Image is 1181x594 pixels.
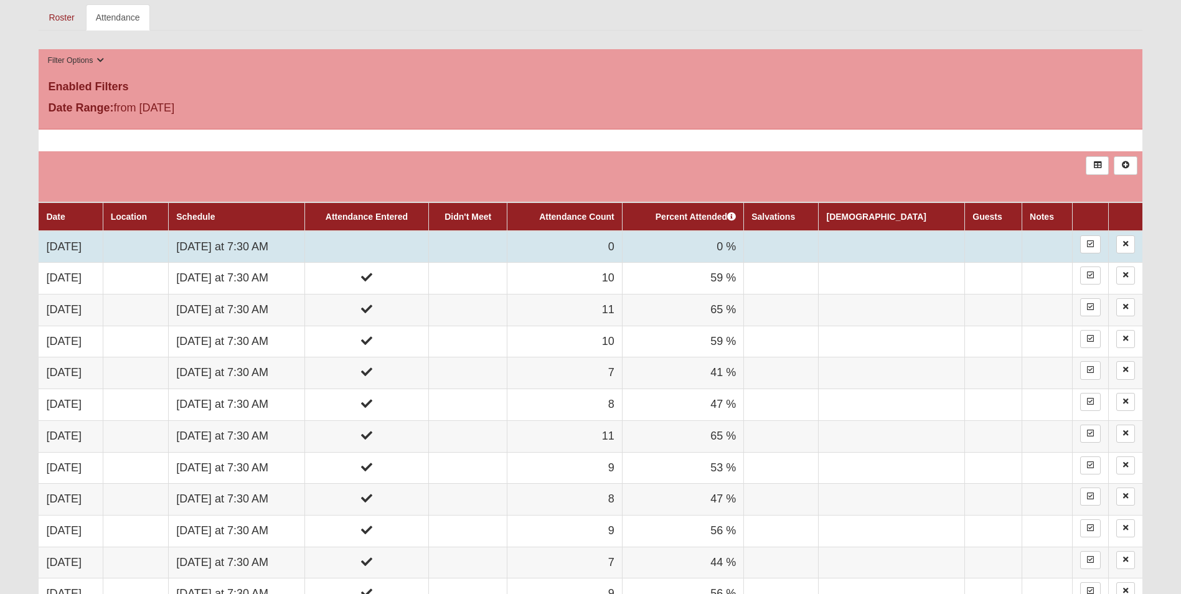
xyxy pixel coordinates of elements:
[169,420,305,452] td: [DATE] at 7:30 AM
[1116,393,1135,411] a: Delete
[48,100,113,116] label: Date Range:
[445,212,491,222] a: Didn't Meet
[1086,156,1109,174] a: Export to Excel
[44,54,108,67] button: Filter Options
[622,452,743,484] td: 53 %
[622,420,743,452] td: 65 %
[622,295,743,326] td: 65 %
[819,202,965,231] th: [DEMOGRAPHIC_DATA]
[1116,298,1135,316] a: Delete
[622,389,743,421] td: 47 %
[1116,425,1135,443] a: Delete
[622,547,743,578] td: 44 %
[46,212,65,222] a: Date
[39,326,103,357] td: [DATE]
[39,547,103,578] td: [DATE]
[507,547,622,578] td: 7
[1114,156,1137,174] a: Alt+N
[39,263,103,295] td: [DATE]
[169,326,305,357] td: [DATE] at 7:30 AM
[39,231,103,263] td: [DATE]
[656,212,736,222] a: Percent Attended
[1080,488,1101,506] a: Enter Attendance
[1116,488,1135,506] a: Delete
[39,100,407,120] div: from [DATE]
[39,484,103,516] td: [DATE]
[1116,551,1135,569] a: Delete
[176,212,215,222] a: Schedule
[1080,519,1101,537] a: Enter Attendance
[622,515,743,547] td: 56 %
[169,231,305,263] td: [DATE] at 7:30 AM
[507,389,622,421] td: 8
[1080,266,1101,285] a: Enter Attendance
[539,212,614,222] a: Attendance Count
[1080,425,1101,443] a: Enter Attendance
[507,420,622,452] td: 11
[622,326,743,357] td: 59 %
[622,484,743,516] td: 47 %
[169,547,305,578] td: [DATE] at 7:30 AM
[86,4,150,31] a: Attendance
[169,263,305,295] td: [DATE] at 7:30 AM
[39,4,84,31] a: Roster
[39,452,103,484] td: [DATE]
[111,212,147,222] a: Location
[39,295,103,326] td: [DATE]
[507,231,622,263] td: 0
[1080,456,1101,474] a: Enter Attendance
[1030,212,1054,222] a: Notes
[1080,393,1101,411] a: Enter Attendance
[744,202,819,231] th: Salvations
[169,357,305,389] td: [DATE] at 7:30 AM
[507,452,622,484] td: 9
[507,515,622,547] td: 9
[169,389,305,421] td: [DATE] at 7:30 AM
[1080,298,1101,316] a: Enter Attendance
[507,295,622,326] td: 11
[39,420,103,452] td: [DATE]
[965,202,1022,231] th: Guests
[622,263,743,295] td: 59 %
[507,357,622,389] td: 7
[1080,330,1101,348] a: Enter Attendance
[1080,361,1101,379] a: Enter Attendance
[326,212,408,222] a: Attendance Entered
[1116,361,1135,379] a: Delete
[1116,266,1135,285] a: Delete
[1080,551,1101,569] a: Enter Attendance
[507,326,622,357] td: 10
[1116,330,1135,348] a: Delete
[622,357,743,389] td: 41 %
[169,452,305,484] td: [DATE] at 7:30 AM
[1080,235,1101,253] a: Enter Attendance
[507,263,622,295] td: 10
[39,515,103,547] td: [DATE]
[39,357,103,389] td: [DATE]
[48,80,1132,94] h4: Enabled Filters
[169,515,305,547] td: [DATE] at 7:30 AM
[1116,235,1135,253] a: Delete
[507,484,622,516] td: 8
[169,484,305,516] td: [DATE] at 7:30 AM
[169,295,305,326] td: [DATE] at 7:30 AM
[39,389,103,421] td: [DATE]
[1116,519,1135,537] a: Delete
[1116,456,1135,474] a: Delete
[622,231,743,263] td: 0 %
